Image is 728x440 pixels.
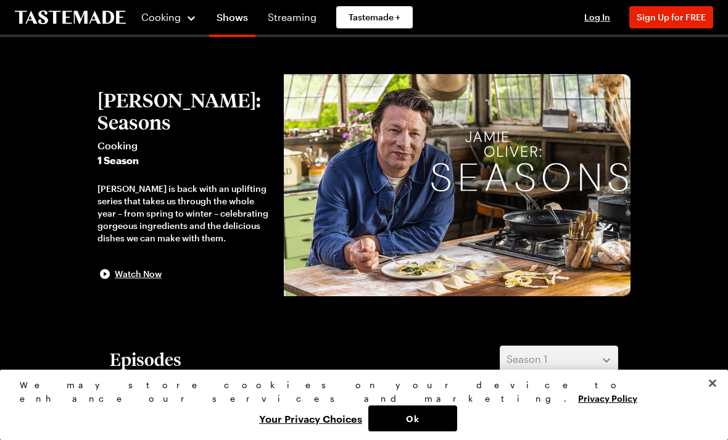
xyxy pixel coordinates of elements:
a: More information about your privacy, opens in a new tab [578,392,637,404]
h2: Episodes [110,348,181,370]
button: Sign Up for FREE [629,6,713,28]
span: 1 Season [97,153,271,168]
span: Log In [584,12,610,22]
div: We may store cookies on your device to enhance our services and marketing. [20,378,698,405]
button: Log In [573,11,622,23]
span: Season 1 [507,352,547,367]
h2: [PERSON_NAME]: Seasons [97,89,271,133]
button: Season 1 [500,346,618,373]
button: Your Privacy Choices [253,405,368,431]
div: Privacy [20,378,698,431]
span: Watch Now [115,268,162,280]
button: [PERSON_NAME]: SeasonsCooking1 Season[PERSON_NAME] is back with an uplifting series that takes us... [97,89,271,281]
a: Tastemade + [336,6,413,28]
button: Cooking [141,2,197,32]
button: Close [699,370,726,397]
button: Ok [368,405,457,431]
div: [PERSON_NAME] is back with an uplifting series that takes us through the whole year – from spring... [97,183,271,244]
img: Jamie Oliver: Seasons [284,74,631,296]
a: Shows [209,2,255,37]
span: Cooking [97,138,271,153]
span: Cooking [141,11,181,23]
span: Tastemade + [349,11,400,23]
a: To Tastemade Home Page [15,10,126,25]
span: Sign Up for FREE [637,12,706,22]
